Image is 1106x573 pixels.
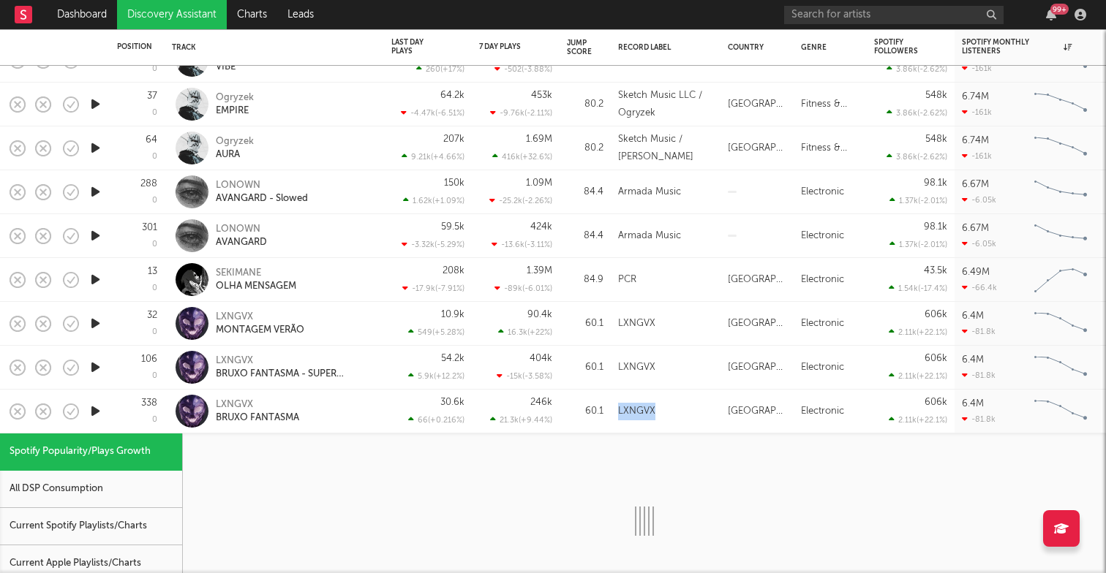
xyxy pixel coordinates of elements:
div: Armada Music [618,183,681,201]
div: MONTAGEM VERÃO [216,324,304,337]
div: 80.2 [567,96,603,113]
a: LXNGVXBRUXO FANTASMA [216,398,299,425]
div: 59.5k [441,222,464,232]
div: 7 Day Plays [479,42,530,51]
div: AVANGARD - Slowed [216,192,308,205]
div: Record Label [618,43,706,52]
div: 3.86k ( -2.62 % ) [887,152,947,162]
div: 37 [147,91,157,101]
div: 60.1 [567,403,603,420]
div: Last Day Plays [391,38,443,56]
div: BRUXO FANTASMA - SUPER SLOWED [216,368,373,381]
div: -502 ( -3.88 % ) [494,64,552,74]
div: 606k [925,398,947,407]
div: -13.6k ( -3.11 % ) [492,240,552,249]
div: -161k [962,64,992,73]
div: 0 [152,372,157,380]
a: LONOWNAVANGARD [216,223,267,249]
div: -15k ( -3.58 % ) [497,371,552,381]
div: 6.4M [962,399,984,409]
div: Electronic [801,403,844,420]
svg: Chart title [1028,174,1094,210]
div: 548k [925,91,947,100]
div: 43.5k [924,266,947,276]
div: 16.3k ( +22 % ) [498,327,552,337]
div: 0 [152,153,157,161]
div: -25.2k ( -2.26 % ) [489,196,552,205]
div: 301 [142,223,157,232]
div: VIBE [216,61,254,74]
div: 0 [152,416,157,424]
div: LXNGVX [618,359,655,376]
div: 0 [152,109,157,117]
div: 424k [530,222,552,232]
div: Track [172,43,369,52]
div: 10.9k [441,310,464,319]
div: -3.32k ( -5.29 % ) [402,240,464,249]
div: AVANGARD [216,236,267,249]
div: 60.1 [567,359,603,376]
div: 260 ( +17 % ) [416,64,464,74]
div: 2.11k ( +22.1 % ) [889,415,947,425]
div: LXNGVX [216,398,299,411]
div: 150k [444,178,464,188]
div: 66 ( +0.216 % ) [408,415,464,425]
div: Country [728,43,779,52]
div: -9.76k ( -2.11 % ) [490,108,552,118]
a: SEKIMANEOLHA MENSAGEM [216,267,296,293]
div: 6.4M [962,311,984,321]
div: 0 [152,284,157,292]
div: -81.8k [962,327,996,336]
div: LONOWN [216,179,308,192]
a: OgryzekAURA [216,135,254,162]
div: Ogryzek [216,91,254,105]
div: Fitness & Workout [801,96,859,113]
div: [GEOGRAPHIC_DATA] [728,140,786,157]
div: 2.11k ( +22.1 % ) [889,371,947,381]
div: 338 [141,398,157,408]
div: Ogryzek [216,135,254,148]
div: 1.54k ( -17.4 % ) [889,284,947,293]
div: -161k [962,107,992,117]
div: OLHA MENSAGEM [216,280,296,293]
div: -66.4k [962,283,997,292]
div: -17.9k ( -7.91 % ) [402,284,464,293]
div: Jump Score [567,39,592,56]
div: LXNGVX [216,311,304,324]
div: 99 + [1050,4,1069,15]
div: 9.21k ( +4.66 % ) [402,152,464,162]
div: 84.4 [567,227,603,245]
button: 99+ [1046,9,1056,20]
div: -6.05k [962,239,996,248]
a: LXNGVXBRUXO FANTASMA - SUPER SLOWED [216,354,373,381]
div: -161k [962,151,992,161]
div: -81.8k [962,414,996,424]
div: Spotify Monthly Listeners [962,38,1072,56]
div: 3.86k ( -2.62 % ) [887,108,947,118]
div: 1.37k ( -2.01 % ) [889,240,947,249]
div: PCR [618,271,636,289]
div: 30.6k [440,398,464,407]
input: Search for artists [784,6,1004,24]
div: 98.1k [924,222,947,232]
div: 60.1 [567,315,603,333]
div: -81.8k [962,371,996,380]
svg: Chart title [1028,306,1094,342]
a: OgryzekEMPIRE [216,91,254,118]
div: 0 [152,65,157,73]
div: 54.2k [441,354,464,363]
div: Armada Music [618,227,681,245]
div: 84.4 [567,183,603,201]
div: 1.09M [526,178,552,188]
svg: Chart title [1028,349,1094,386]
div: Electronic [801,271,844,289]
div: 606k [925,310,947,319]
div: 453k [531,91,552,100]
div: 6.49M [962,267,990,277]
div: 416k ( +32.6 % ) [492,152,552,162]
div: 208k [443,266,464,276]
div: 1.69M [526,134,552,144]
div: 6.67M [962,180,989,189]
div: 80.2 [567,140,603,157]
div: Fitness & Workout [801,140,859,157]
